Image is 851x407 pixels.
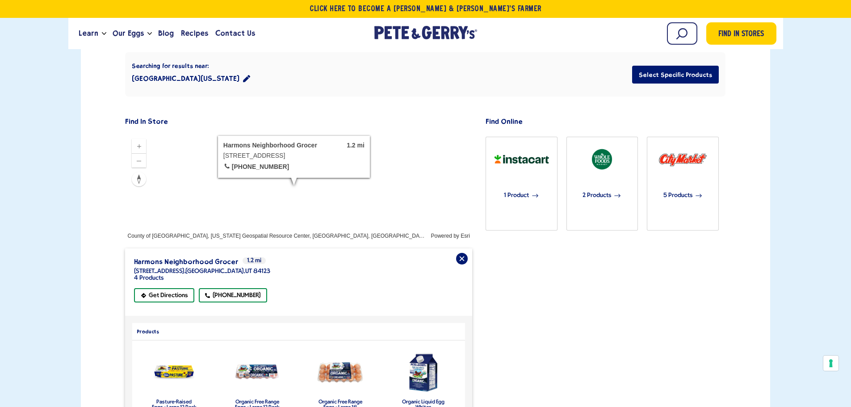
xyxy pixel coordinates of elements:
[718,29,764,41] span: Find in Stores
[177,21,212,46] a: Recipes
[706,22,776,45] a: Find in Stores
[215,28,255,39] span: Contact Us
[823,356,838,371] button: Your consent preferences for tracking technologies
[667,22,697,45] input: Search
[102,32,106,35] button: Open the dropdown menu for Learn
[109,21,147,46] a: Our Eggs
[155,21,177,46] a: Blog
[158,28,174,39] span: Blog
[75,21,102,46] a: Learn
[212,21,259,46] a: Contact Us
[181,28,208,39] span: Recipes
[79,28,98,39] span: Learn
[147,32,152,35] button: Open the dropdown menu for Our Eggs
[113,28,144,39] span: Our Eggs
